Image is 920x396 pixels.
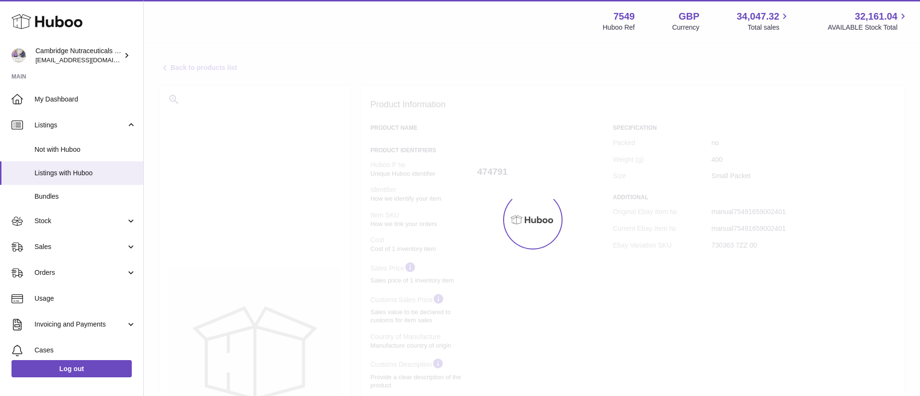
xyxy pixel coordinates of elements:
span: My Dashboard [34,95,136,104]
span: Invoicing and Payments [34,320,126,329]
div: Huboo Ref [603,23,635,32]
a: 34,047.32 Total sales [736,10,790,32]
div: Cambridge Nutraceuticals Ltd [35,46,122,65]
span: Sales [34,242,126,251]
span: [EMAIL_ADDRESS][DOMAIN_NAME] [35,56,141,64]
span: Cases [34,346,136,355]
span: Listings with Huboo [34,169,136,178]
span: Stock [34,216,126,226]
a: Log out [11,360,132,377]
span: 32,161.04 [855,10,897,23]
span: 34,047.32 [736,10,779,23]
span: Total sales [747,23,790,32]
span: Listings [34,121,126,130]
span: Orders [34,268,126,277]
span: AVAILABLE Stock Total [828,23,908,32]
div: Currency [672,23,700,32]
img: internalAdmin-7549@internal.huboo.com [11,48,26,63]
a: 32,161.04 AVAILABLE Stock Total [828,10,908,32]
strong: 7549 [613,10,635,23]
span: Usage [34,294,136,303]
span: Not with Huboo [34,145,136,154]
strong: GBP [678,10,699,23]
span: Bundles [34,192,136,201]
